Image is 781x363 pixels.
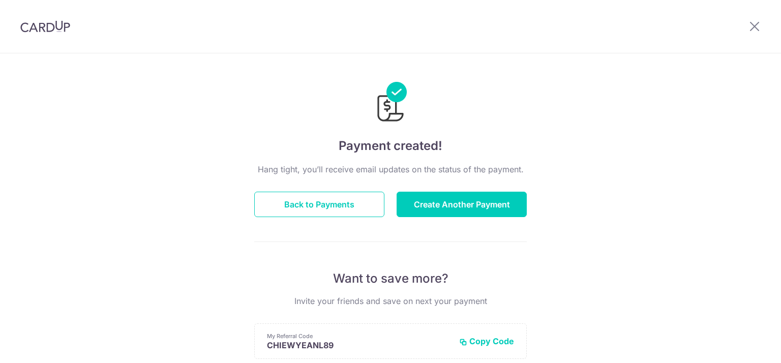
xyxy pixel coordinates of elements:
[254,137,527,155] h4: Payment created!
[374,82,407,125] img: Payments
[267,340,451,350] p: CHIEWYEANL89
[459,336,514,346] button: Copy Code
[20,20,70,33] img: CardUp
[254,295,527,307] p: Invite your friends and save on next your payment
[267,332,451,340] p: My Referral Code
[254,270,527,287] p: Want to save more?
[254,192,384,217] button: Back to Payments
[397,192,527,217] button: Create Another Payment
[254,163,527,175] p: Hang tight, you’ll receive email updates on the status of the payment.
